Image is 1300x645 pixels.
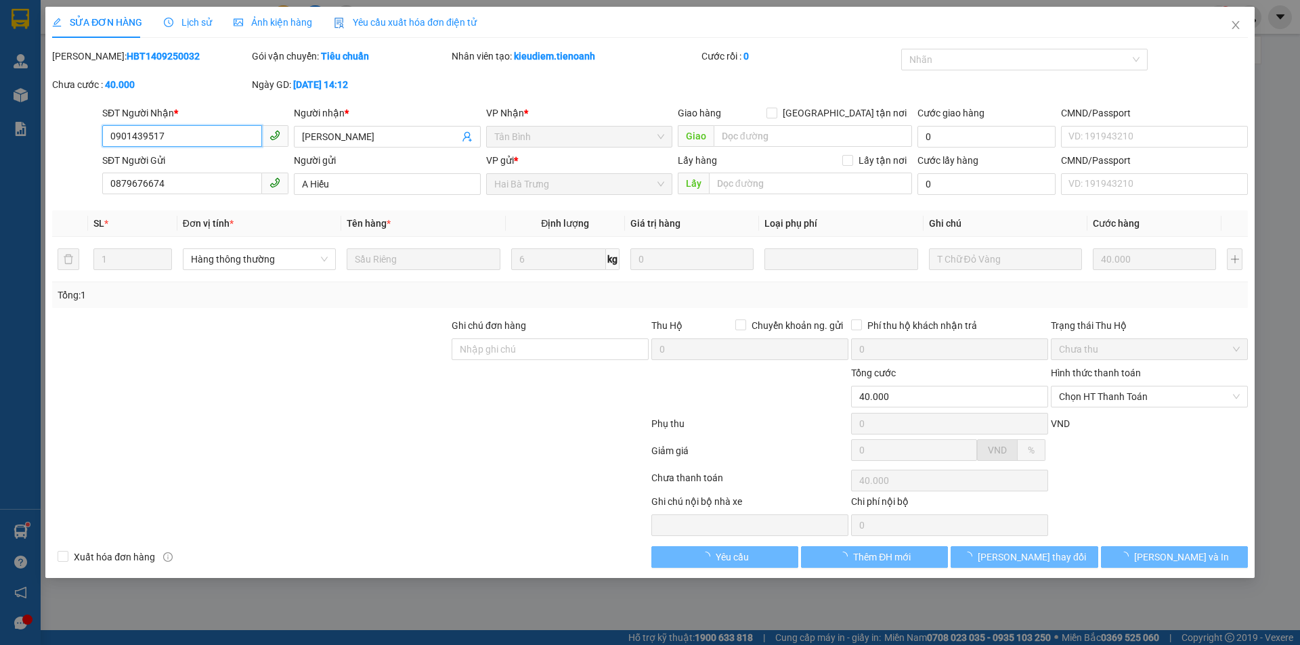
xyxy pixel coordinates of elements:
[294,153,480,168] div: Người gửi
[650,416,850,440] div: Phụ thu
[164,18,173,27] span: clock-circle
[716,550,749,564] span: Yêu cầu
[234,17,312,28] span: Ảnh kiện hàng
[347,248,500,270] input: VD: Bàn, Ghế
[801,546,948,568] button: Thêm ĐH mới
[486,153,672,168] div: VP gửi
[1051,418,1070,429] span: VND
[678,155,717,166] span: Lấy hàng
[963,552,978,561] span: loading
[1061,153,1247,168] div: CMND/Passport
[1101,546,1248,568] button: [PERSON_NAME] và In
[452,320,526,331] label: Ghi chú đơn hàng
[678,108,721,118] span: Giao hàng
[1051,318,1248,333] div: Trạng thái Thu Hộ
[978,550,1086,564] span: [PERSON_NAME] thay đổi
[541,218,589,229] span: Định lượng
[321,51,369,62] b: Tiêu chuẩn
[651,320,682,331] span: Thu Hộ
[462,131,473,142] span: user-add
[630,248,754,270] input: 0
[851,494,1048,514] div: Chi phí nội bộ
[862,318,982,333] span: Phí thu hộ khách nhận trả
[52,17,142,28] span: SỬA ĐƠN HÀNG
[293,79,348,90] b: [DATE] 14:12
[1230,20,1241,30] span: close
[678,125,714,147] span: Giao
[102,153,288,168] div: SĐT Người Gửi
[701,552,716,561] span: loading
[514,51,595,62] b: kieudiem.tienoanh
[988,445,1007,455] span: VND
[52,18,62,27] span: edit
[494,174,664,194] span: Hai Bà Trưng
[269,130,280,141] span: phone
[1093,248,1216,270] input: 0
[651,546,798,568] button: Yêu cầu
[929,248,1082,270] input: Ghi Chú
[93,218,104,229] span: SL
[294,106,480,120] div: Người nhận
[269,177,280,188] span: phone
[52,77,249,92] div: Chưa cước :
[853,550,911,564] span: Thêm ĐH mới
[851,368,896,378] span: Tổng cước
[1061,106,1247,120] div: CMND/Passport
[838,552,853,561] span: loading
[917,108,984,118] label: Cước giao hàng
[650,443,850,467] div: Giảm giá
[1051,368,1141,378] label: Hình thức thanh toán
[777,106,912,120] span: [GEOGRAPHIC_DATA] tận nơi
[334,18,345,28] img: icon
[52,49,249,64] div: [PERSON_NAME]:
[1119,552,1134,561] span: loading
[853,153,912,168] span: Lấy tận nơi
[347,218,391,229] span: Tên hàng
[1217,7,1255,45] button: Close
[746,318,848,333] span: Chuyển khoản ng. gửi
[917,155,978,166] label: Cước lấy hàng
[127,51,200,62] b: HBT1409250032
[58,248,79,270] button: delete
[102,106,288,120] div: SĐT Người Nhận
[486,108,524,118] span: VP Nhận
[183,218,234,229] span: Đơn vị tính
[606,248,620,270] span: kg
[334,17,477,28] span: Yêu cầu xuất hóa đơn điện tử
[234,18,243,27] span: picture
[494,127,664,147] span: Tân Bình
[630,218,680,229] span: Giá trị hàng
[917,126,1056,148] input: Cước giao hàng
[701,49,898,64] div: Cước rồi :
[678,173,709,194] span: Lấy
[163,552,173,562] span: info-circle
[1059,339,1240,359] span: Chưa thu
[1028,445,1035,455] span: %
[759,210,923,237] th: Loại phụ phí
[452,49,699,64] div: Nhân viên tạo:
[252,77,449,92] div: Ngày GD:
[105,79,135,90] b: 40.000
[1134,550,1229,564] span: [PERSON_NAME] và In
[68,550,160,564] span: Xuất hóa đơn hàng
[191,249,328,269] span: Hàng thông thường
[164,17,212,28] span: Lịch sử
[1227,248,1242,270] button: plus
[1059,386,1240,407] span: Chọn HT Thanh Toán
[252,49,449,64] div: Gói vận chuyển:
[58,288,502,303] div: Tổng: 1
[924,210,1087,237] th: Ghi chú
[650,470,850,494] div: Chưa thanh toán
[714,125,912,147] input: Dọc đường
[951,546,1098,568] button: [PERSON_NAME] thay đổi
[743,51,749,62] b: 0
[1093,218,1140,229] span: Cước hàng
[651,494,848,514] div: Ghi chú nội bộ nhà xe
[452,338,649,360] input: Ghi chú đơn hàng
[917,173,1056,195] input: Cước lấy hàng
[709,173,912,194] input: Dọc đường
